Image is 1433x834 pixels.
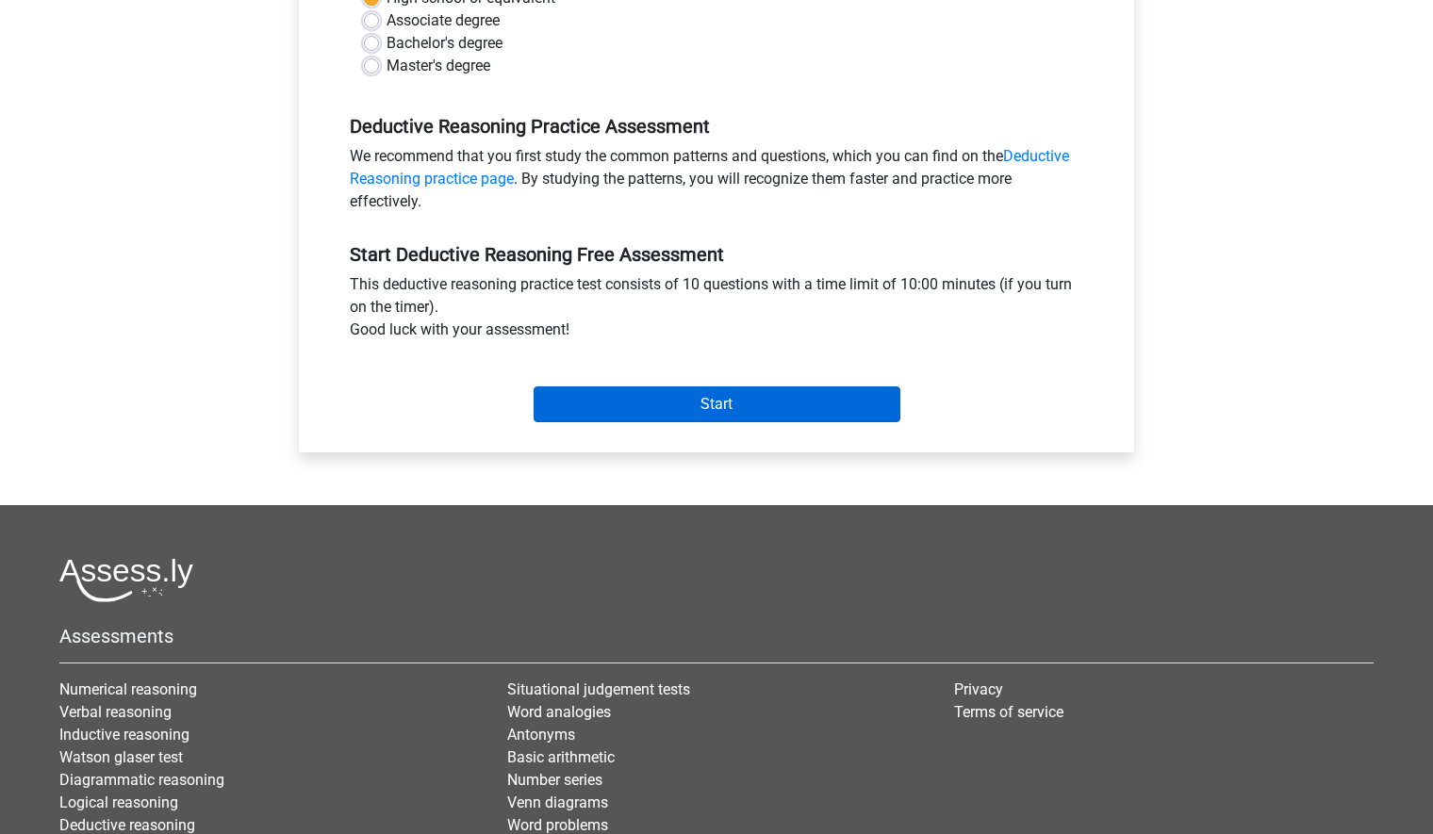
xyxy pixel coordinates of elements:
[59,625,1374,647] h5: Assessments
[387,9,500,32] label: Associate degree
[954,680,1003,698] a: Privacy
[507,726,575,744] a: Antonyms
[59,793,178,811] a: Logical reasoning
[954,703,1063,721] a: Terms of service
[336,273,1097,349] div: This deductive reasoning practice test consists of 10 questions with a time limit of 10:00 minute...
[507,816,608,834] a: Word problems
[507,748,615,766] a: Basic arithmetic
[59,748,183,766] a: Watson glaser test
[387,32,502,55] label: Bachelor's degree
[350,115,1083,138] h5: Deductive Reasoning Practice Assessment
[387,55,490,77] label: Master's degree
[59,816,195,834] a: Deductive reasoning
[59,726,189,744] a: Inductive reasoning
[507,771,602,789] a: Number series
[507,793,608,811] a: Venn diagrams
[59,771,224,789] a: Diagrammatic reasoning
[59,558,193,602] img: Assessly logo
[507,703,611,721] a: Word analogies
[59,680,197,698] a: Numerical reasoning
[507,680,690,698] a: Situational judgement tests
[534,386,900,422] input: Start
[336,145,1097,221] div: We recommend that you first study the common patterns and questions, which you can find on the . ...
[350,243,1083,266] h5: Start Deductive Reasoning Free Assessment
[59,703,172,721] a: Verbal reasoning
